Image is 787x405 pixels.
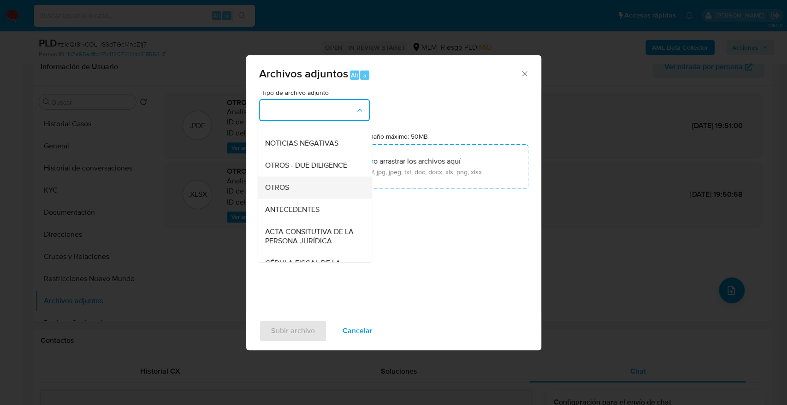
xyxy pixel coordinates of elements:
[265,258,359,277] span: CÉDULA FISCAL DE LA PERSONA JURÍDICA
[265,161,347,170] span: OTROS - DUE DILIGENCE
[265,205,319,214] span: ANTECEDENTES
[331,320,385,342] button: Cancelar
[265,227,359,246] span: ACTA CONSITUTIVA DE LA PERSONA JURÍDICA
[363,71,367,80] span: a
[259,65,348,82] span: Archivos adjuntos
[265,117,355,126] span: INFORMACIÓN SCREENING
[351,71,358,80] span: Alt
[520,69,528,77] button: Cerrar
[343,321,373,341] span: Cancelar
[362,132,428,141] label: Tamaño máximo: 50MB
[265,139,338,148] span: NOTICIAS NEGATIVAS
[261,89,372,96] span: Tipo de archivo adjunto
[265,183,289,192] span: OTROS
